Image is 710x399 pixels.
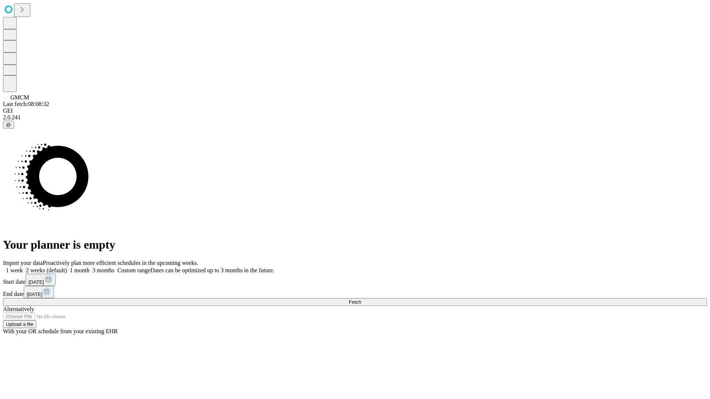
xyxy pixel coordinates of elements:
[3,260,43,266] span: Import your data
[151,267,274,273] span: Dates can be optimized up to 3 months in the future.
[3,101,49,107] span: Last fetch: 08:08:32
[27,291,42,297] span: [DATE]
[26,267,67,273] span: 2 weeks (default)
[3,328,118,334] span: With your OR schedule from your existing EHR
[70,267,89,273] span: 1 month
[43,260,198,266] span: Proactively plan more efficient schedules in the upcoming weeks.
[6,267,23,273] span: 1 week
[6,122,11,127] span: @
[3,274,707,286] div: Start date
[349,299,361,305] span: Fetch
[3,121,14,129] button: @
[10,94,29,100] span: GMCM
[117,267,150,273] span: Custom range
[3,238,707,252] h1: Your planner is empty
[3,320,36,328] button: Upload a file
[3,306,34,312] span: Alternatively
[24,286,54,298] button: [DATE]
[3,108,707,114] div: GEI
[3,286,707,298] div: End date
[26,274,56,286] button: [DATE]
[92,267,114,273] span: 3 months
[3,298,707,306] button: Fetch
[3,114,707,121] div: 2.0.241
[28,279,44,285] span: [DATE]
